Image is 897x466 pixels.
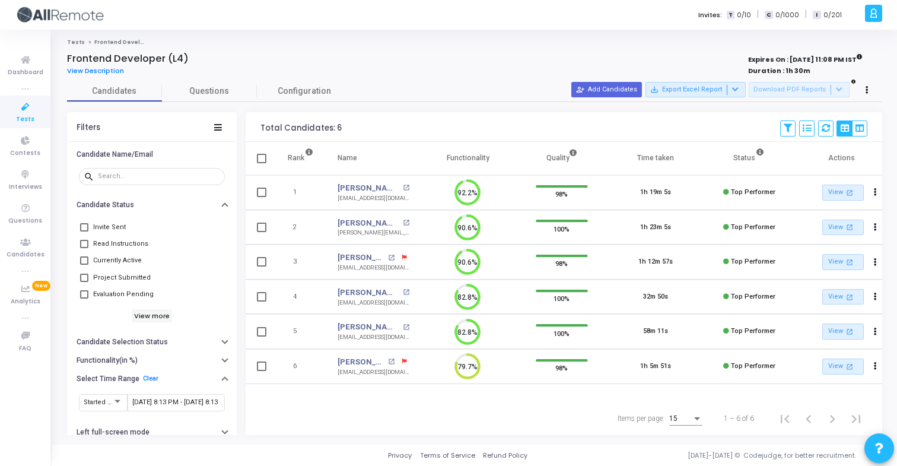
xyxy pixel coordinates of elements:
button: First page [773,407,797,430]
button: Candidate Status [67,196,237,214]
td: 4 [275,280,326,315]
h6: View more [132,309,173,322]
span: 100% [554,327,570,339]
mat-select: Items per page: [669,415,702,423]
span: Frontend Developer (L4) [94,39,167,46]
h6: Left full-screen mode [77,428,149,437]
div: 1h 19m 5s [640,188,671,198]
span: Evaluation Pending [93,287,154,302]
span: Top Performer [731,223,775,231]
button: Add Candidates [571,82,642,97]
mat-icon: save_alt [650,85,659,94]
mat-icon: open_in_new [388,255,395,261]
button: Actions [867,254,883,271]
strong: Duration : 1h 30m [748,66,810,75]
mat-icon: person_add_alt [576,85,584,94]
mat-icon: open_in_new [845,362,855,372]
a: View [822,254,864,270]
a: Refund Policy [483,451,527,461]
td: 2 [275,210,326,245]
div: [EMAIL_ADDRESS][DOMAIN_NAME] [338,333,409,342]
a: View [822,220,864,236]
span: Currently Active [93,253,142,268]
button: Actions [867,359,883,375]
mat-icon: open_in_new [845,326,855,337]
span: 98% [555,362,568,374]
a: View [822,289,864,305]
span: Contests [10,148,40,158]
span: Top Performer [731,258,775,265]
button: Candidate Name/Email [67,145,237,163]
a: [PERSON_NAME] [338,217,399,229]
span: Interviews [9,182,42,192]
th: Status [702,142,796,175]
div: [EMAIL_ADDRESS][DOMAIN_NAME] [338,299,409,308]
td: 3 [275,245,326,280]
h6: Candidate Status [77,201,134,210]
a: [PERSON_NAME] [338,356,384,368]
div: View Options [836,121,867,137]
div: Items per page: [618,413,664,424]
div: Name [338,151,357,164]
span: 98% [555,258,568,270]
mat-icon: search [84,171,98,182]
span: C [765,11,772,20]
span: Top Performer [731,188,775,196]
a: View [822,185,864,201]
strong: Expires On : [DATE] 11:08 PM IST [748,52,863,65]
span: 0/201 [823,10,842,20]
button: Candidate Selection Status [67,333,237,351]
div: Filters [77,123,100,132]
button: Export Excel Report [645,82,746,97]
div: 1h 23m 5s [640,223,671,233]
span: Top Performer [731,293,775,300]
div: Time taken [637,151,674,164]
span: Invite Sent [93,220,126,234]
div: [EMAIL_ADDRESS][DOMAIN_NAME] [338,264,409,272]
span: I [813,11,820,20]
a: View [822,324,864,340]
a: [PERSON_NAME] [338,252,384,264]
span: Top Performer [731,362,775,370]
a: View [822,359,864,375]
mat-icon: open_in_new [403,324,409,331]
button: Actions [867,289,883,305]
mat-icon: open_in_new [403,289,409,296]
th: Actions [796,142,890,175]
mat-icon: open_in_new [403,220,409,226]
button: Actions [867,185,883,201]
mat-icon: open_in_new [845,222,855,232]
button: Download PDF Reports [749,82,850,97]
span: Dashboard [8,68,43,78]
span: Candidates [7,250,44,260]
span: Candidates [67,85,162,97]
span: View Description [67,66,124,75]
h6: Candidate Selection Status [77,338,168,347]
button: Functionality(in %) [67,351,237,370]
a: Terms of Service [420,451,475,461]
div: Total Candidates: 6 [260,123,342,133]
button: Select Time RangeClear [67,369,237,388]
a: Privacy [388,451,412,461]
span: Tests [16,115,34,125]
input: From Date ~ To Date [132,399,220,406]
span: 100% [554,293,570,305]
mat-icon: open_in_new [845,292,855,302]
a: [PERSON_NAME] [338,182,399,194]
span: T [727,11,734,20]
span: Started At [84,398,113,406]
div: [PERSON_NAME][EMAIL_ADDRESS][DOMAIN_NAME] [338,229,409,237]
div: 1 – 6 of 6 [724,413,754,424]
label: Invites: [698,10,722,20]
a: Tests [67,39,85,46]
a: View Description [67,67,133,75]
img: logo [15,3,104,27]
span: 98% [555,188,568,200]
span: 0/10 [737,10,751,20]
div: 32m 50s [643,292,668,302]
mat-icon: open_in_new [845,257,855,267]
span: | [805,8,807,21]
div: [EMAIL_ADDRESS][DOMAIN_NAME] [338,194,409,203]
span: Questions [162,85,257,97]
td: 6 [275,349,326,384]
